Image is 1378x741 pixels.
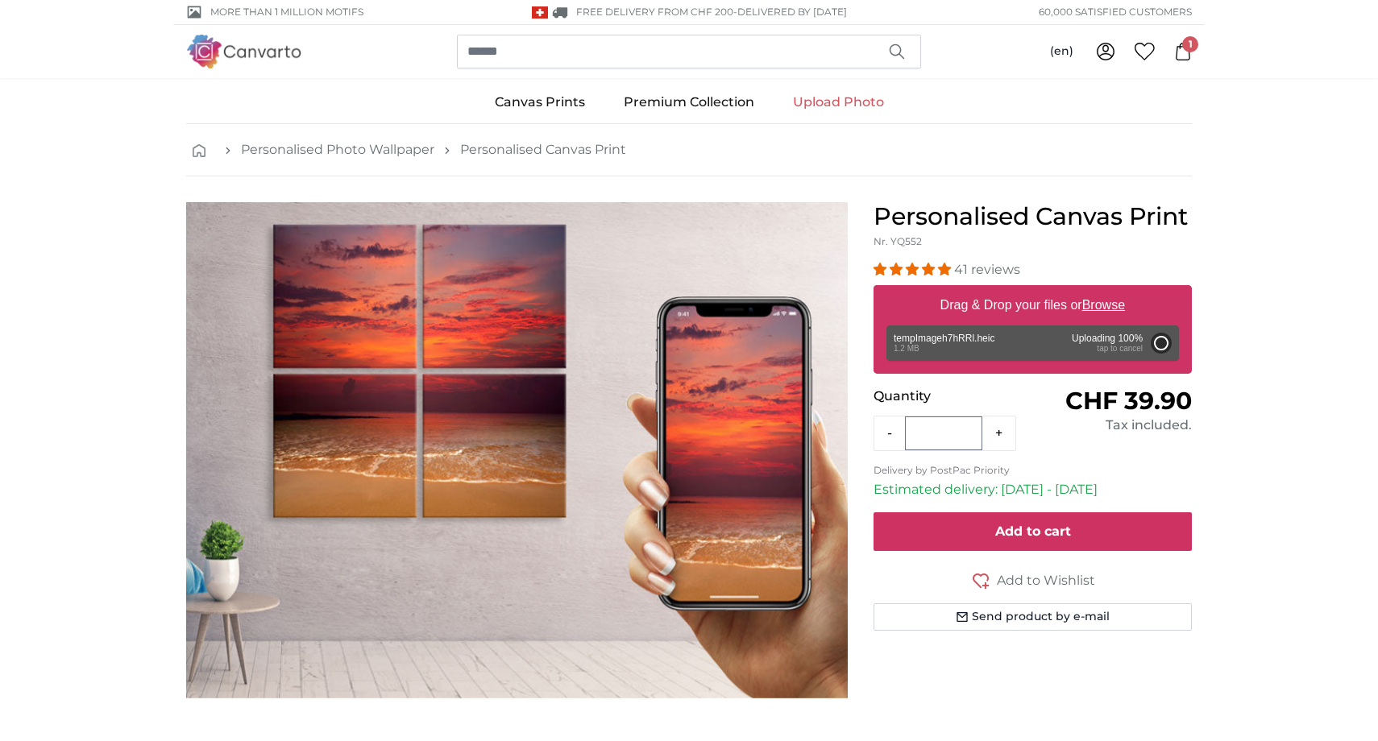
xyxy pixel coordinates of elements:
[874,464,1192,477] p: Delivery by PostPac Priority
[186,202,848,698] img: personalised-canvas-print
[774,81,903,123] a: Upload Photo
[874,417,905,449] button: -
[186,124,1192,176] nav: breadcrumbs
[874,387,1032,406] p: Quantity
[241,140,434,159] a: Personalised Photo Wallpaper
[733,6,847,18] span: -
[934,289,1131,321] label: Drag & Drop your files or
[532,6,548,19] img: Switzerland
[186,35,302,68] img: Canvarto
[210,5,363,19] span: More than 1 million motifs
[1037,37,1086,66] button: (en)
[874,480,1192,499] p: Estimated delivery: [DATE] - [DATE]
[604,81,774,123] a: Premium Collection
[995,524,1071,539] span: Add to cart
[1082,298,1125,312] u: Browse
[874,262,954,277] span: 4.98 stars
[576,6,733,18] span: FREE delivery from CHF 200
[997,571,1095,590] span: Add to Wishlist
[874,512,1192,551] button: Add to cart
[1182,36,1198,52] span: 1
[874,202,1192,231] h1: Personalised Canvas Print
[737,6,847,18] span: Delivered by [DATE]
[874,603,1192,631] button: Send product by e-mail
[475,81,604,123] a: Canvas Prints
[1033,416,1192,435] div: Tax included.
[1039,5,1192,19] span: 60,000 satisfied customers
[1065,386,1192,416] span: CHF 39.90
[874,235,922,247] span: Nr. YQ552
[982,417,1015,449] button: +
[874,570,1192,590] button: Add to Wishlist
[460,140,626,159] a: Personalised Canvas Print
[186,202,848,698] div: 1 of 1
[954,262,1020,277] span: 41 reviews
